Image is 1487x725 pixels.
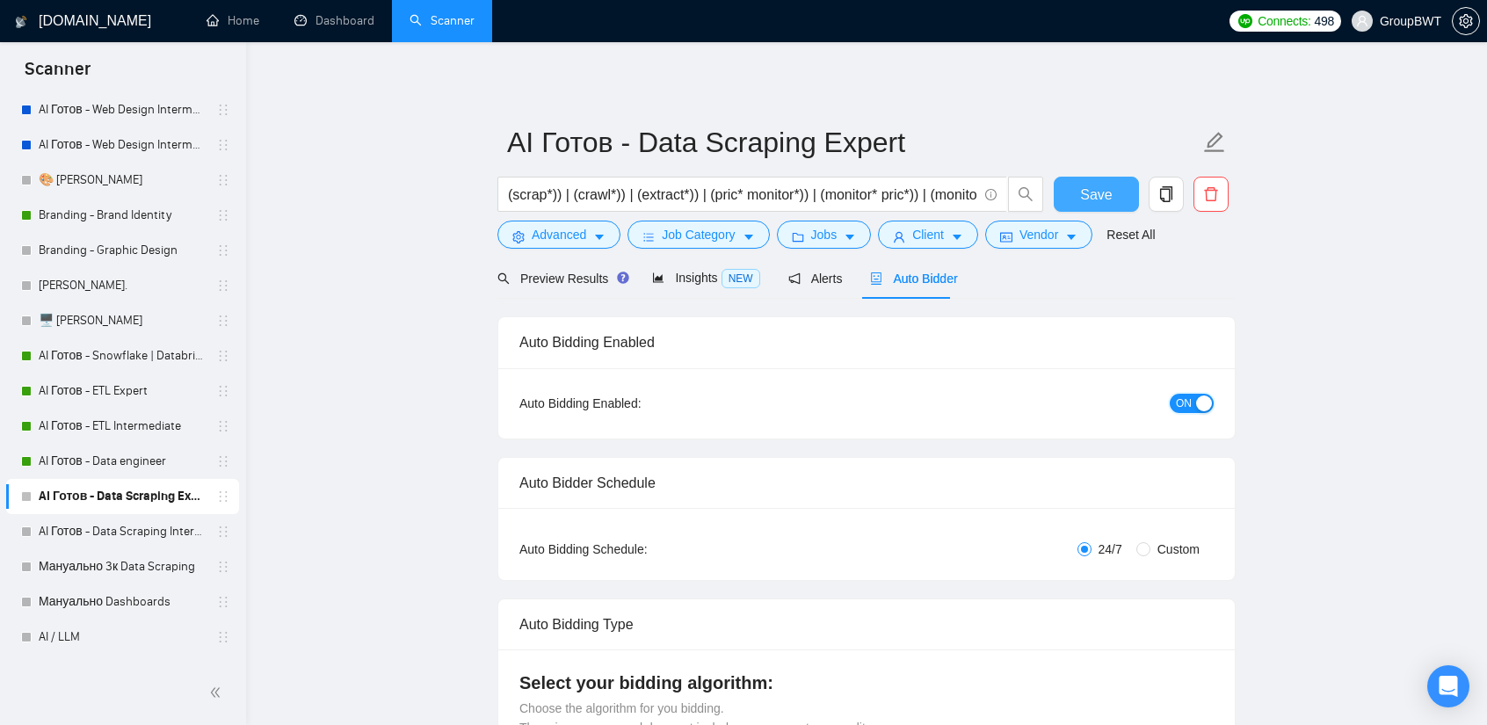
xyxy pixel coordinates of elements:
span: setting [512,230,525,243]
span: Job Category [662,225,735,244]
a: 🖥️ [PERSON_NAME] [39,303,206,338]
div: Auto Bidder Schedule [519,458,1214,508]
button: Save [1054,177,1139,212]
img: upwork-logo.png [1238,14,1252,28]
a: AI Готов - Data engineer [39,444,206,479]
div: Open Intercom Messenger [1427,665,1469,707]
span: holder [216,384,230,398]
a: AI Готов - Web Design Intermediate минус Developer [39,92,206,127]
span: ON [1176,394,1192,413]
span: Preview Results [497,272,624,286]
span: holder [216,314,230,328]
div: Tooltip anchor [615,270,631,286]
span: holder [216,525,230,539]
a: Мануально 3к Data Scraping [39,549,206,584]
span: notification [788,272,801,285]
div: Auto Bidding Enabled [519,317,1214,367]
span: caret-down [844,230,856,243]
button: search [1008,177,1043,212]
span: caret-down [593,230,606,243]
span: caret-down [1065,230,1077,243]
span: Insights [652,271,759,285]
a: AI Готов - Web Design Intermediate минус Development [39,127,206,163]
span: 498 [1315,11,1334,31]
a: AI / LLM [39,620,206,655]
a: Reset All [1106,225,1155,244]
a: AI Готов - ETL Expert [39,373,206,409]
span: holder [216,279,230,293]
span: caret-down [951,230,963,243]
span: NEW [722,269,760,288]
button: barsJob Categorycaret-down [627,221,769,249]
a: searchScanner [410,13,475,28]
a: 🎨 [PERSON_NAME] [39,163,206,198]
span: bars [642,230,655,243]
span: Save [1080,184,1112,206]
span: caret-down [743,230,755,243]
span: folder [792,230,804,243]
div: Auto Bidding Type [519,599,1214,649]
span: holder [216,138,230,152]
button: copy [1149,177,1184,212]
a: AI Готов - ETL Intermediate [39,409,206,444]
a: AI Готов - Data Scraping Expert [39,479,206,514]
span: double-left [209,684,227,701]
span: holder [216,243,230,257]
span: Alerts [788,272,843,286]
span: copy [1150,186,1183,202]
a: [PERSON_NAME]. [39,268,206,303]
span: holder [216,208,230,222]
span: holder [216,489,230,504]
h4: Select your bidding algorithm: [519,671,1214,695]
span: user [1356,15,1368,27]
span: edit [1203,131,1226,154]
span: area-chart [652,272,664,284]
span: robot [870,272,882,285]
input: Search Freelance Jobs... [508,184,977,206]
span: Jobs [811,225,838,244]
a: setting [1452,14,1480,28]
span: holder [216,560,230,574]
button: idcardVendorcaret-down [985,221,1092,249]
span: search [497,272,510,285]
span: Custom [1150,540,1207,559]
div: Auto Bidding Enabled: [519,394,751,413]
span: search [1009,186,1042,202]
a: Мануально Dashboards [39,584,206,620]
span: user [893,230,905,243]
span: holder [216,349,230,363]
span: holder [216,630,230,644]
button: userClientcaret-down [878,221,978,249]
a: AI Готов - Snowflake | Databricks [39,338,206,373]
span: info-circle [985,189,997,200]
button: settingAdvancedcaret-down [497,221,620,249]
span: holder [216,103,230,117]
span: 24/7 [1092,540,1129,559]
span: holder [216,454,230,468]
span: Client [912,225,944,244]
span: Connects: [1258,11,1310,31]
span: Advanced [532,225,586,244]
a: Branding - Graphic Design [39,233,206,268]
span: Scanner [11,56,105,93]
button: delete [1193,177,1229,212]
span: holder [216,595,230,609]
a: AI Готов - Data Scraping Intermediate [39,514,206,549]
a: dashboardDashboard [294,13,374,28]
span: delete [1194,186,1228,202]
span: Vendor [1019,225,1058,244]
div: Auto Bidding Schedule: [519,540,751,559]
span: idcard [1000,230,1012,243]
span: holder [216,173,230,187]
input: Scanner name... [507,120,1200,164]
a: 🗄️ [PERSON_NAME] [39,655,206,690]
img: logo [15,8,27,36]
span: Auto Bidder [870,272,957,286]
span: setting [1453,14,1479,28]
a: Branding - Brand Identity [39,198,206,233]
button: setting [1452,7,1480,35]
a: homeHome [207,13,259,28]
button: folderJobscaret-down [777,221,872,249]
span: holder [216,419,230,433]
